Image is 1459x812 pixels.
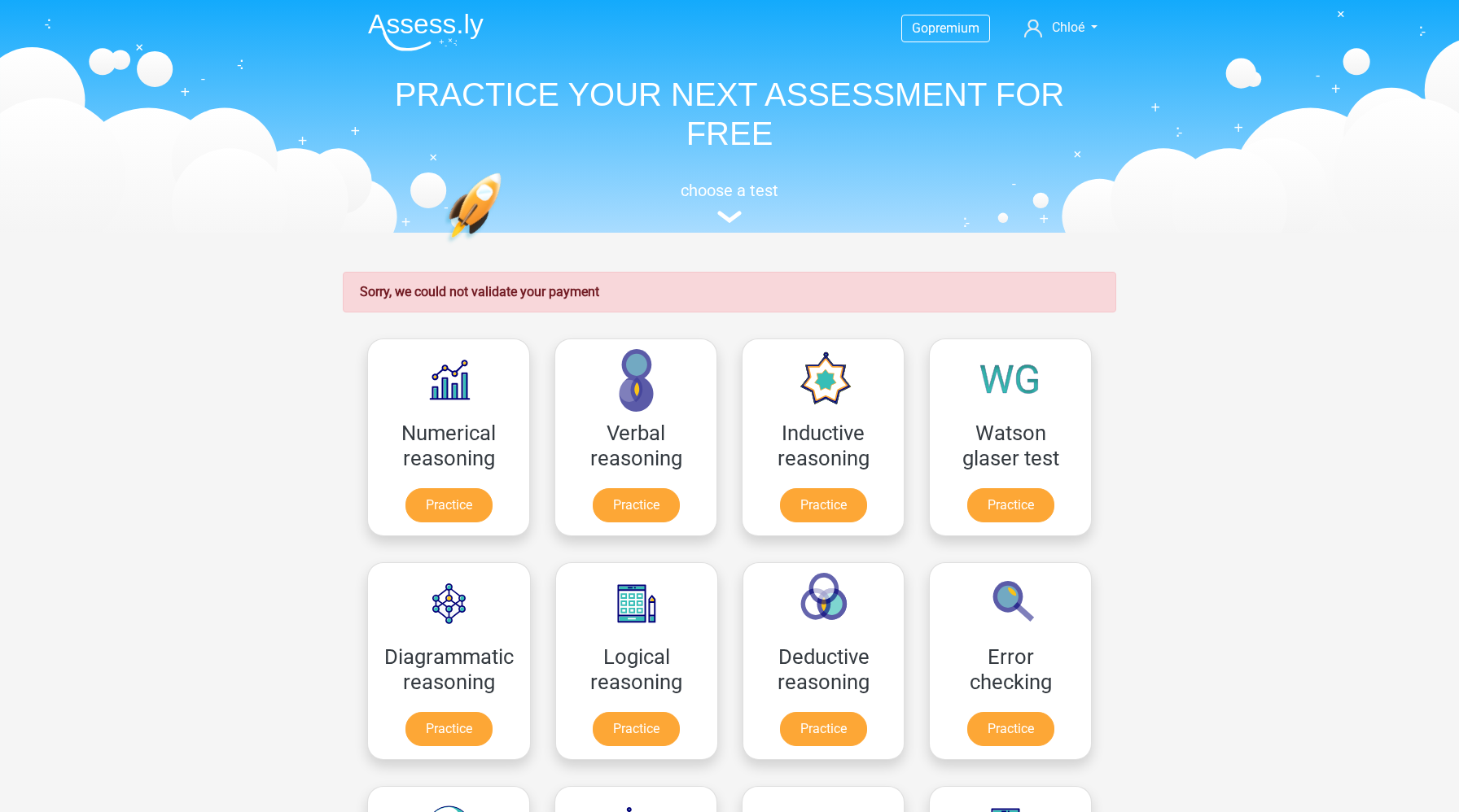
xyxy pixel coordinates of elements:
[902,17,989,39] a: Gopremium
[355,75,1104,153] h1: PRACTICE YOUR NEXT ASSESSMENT FOR FREE
[405,712,493,746] a: Practice
[967,712,1054,746] a: Practice
[355,181,1104,200] h5: choose a test
[355,181,1104,224] a: choose a test
[368,13,484,51] img: Assessly
[360,284,599,299] strong: Sorry, we could not validate your payment
[1018,18,1104,37] a: Chloé
[405,488,493,522] a: Practice
[1052,20,1084,35] span: Chloé
[717,211,742,223] img: assessment
[967,488,1054,522] a: Practice
[928,20,979,36] span: premium
[593,712,680,746] a: Practice
[780,712,867,746] a: Practice
[593,488,680,522] a: Practice
[780,488,867,522] a: Practice
[445,172,564,320] img: practice
[912,20,928,36] span: Go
